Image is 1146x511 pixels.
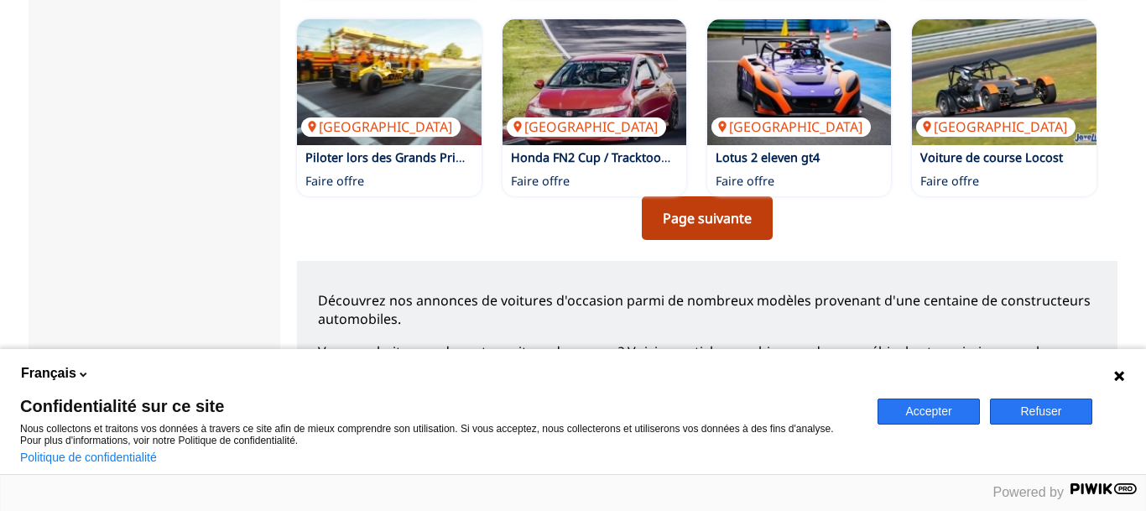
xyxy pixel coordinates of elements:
p: Faire offre [920,173,979,190]
a: Piloter lors des Grands Prix de Silverstone, Spa-Francorchamps et Monza Week-end 2026[GEOGRAPHIC_... [297,19,481,145]
button: Refuser [990,399,1092,425]
p: [GEOGRAPHIC_DATA] [507,117,666,136]
p: Découvrez nos annonces de voitures d'occasion parmi de nombreux modèles provenant d'une centaine ... [318,291,1097,329]
p: Faire offre [716,173,774,190]
a: Honda FN2 Cup / Tracktool avec Carte grise et CT[GEOGRAPHIC_DATA] [503,19,686,145]
a: Honda FN2 Cup / Tracktool avec Carte grise et CT [511,149,790,165]
a: Lotus 2 eleven gt4[GEOGRAPHIC_DATA] [707,19,891,145]
a: Lotus 2 eleven gt4 [716,149,820,165]
a: Voiture de course Locost [920,149,1063,165]
p: Faire offre [305,173,364,190]
a: Voiture de course Locost[GEOGRAPHIC_DATA] [912,19,1096,145]
a: Piloter lors des Grands Prix de Silverstone, [GEOGRAPHIC_DATA] et [GEOGRAPHIC_DATA] Week-end 2026 [305,149,899,165]
span: Français [21,364,76,383]
img: Voiture de course Locost [912,19,1096,145]
a: Page suivante [642,196,773,240]
p: Nous collectons et traitons vos données à travers ce site afin de mieux comprendre son utilisatio... [20,423,857,446]
img: Lotus 2 eleven gt4 [707,19,891,145]
p: [GEOGRAPHIC_DATA] [301,117,461,136]
p: Vous souhaitez vendre votre voiture de course ? Voici un article pour bien vendre son véhicule et... [318,342,1097,380]
p: [GEOGRAPHIC_DATA] [916,117,1076,136]
img: Piloter lors des Grands Prix de Silverstone, Spa-Francorchamps et Monza Week-end 2026 [297,19,481,145]
p: [GEOGRAPHIC_DATA] [711,117,871,136]
a: Politique de confidentialité [20,451,157,464]
img: Honda FN2 Cup / Tracktool avec Carte grise et CT [503,19,686,145]
p: Faire offre [511,173,570,190]
span: Confidentialité sur ce site [20,398,857,415]
span: Powered by [993,485,1065,499]
button: Accepter [878,399,980,425]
